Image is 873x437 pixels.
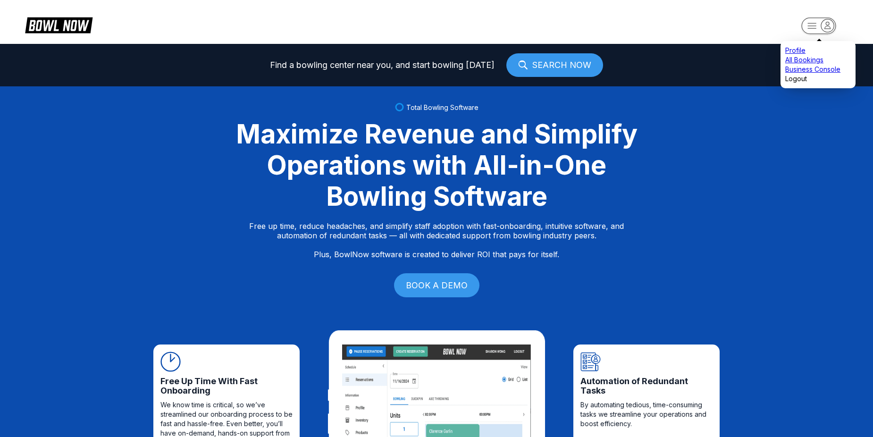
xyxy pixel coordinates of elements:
span: Free Up Time With Fast Onboarding [160,377,293,395]
span: By automating tedious, time-consuming tasks we streamline your operations and boost efficiency. [580,400,713,429]
p: Free up time, reduce headaches, and simplify staff adoption with fast-onboarding, intuitive softw... [249,221,624,259]
span: Automation of Redundant Tasks [580,377,713,395]
button: Logout [785,74,807,84]
span: Find a bowling center near you, and start bowling [DATE] [270,60,495,70]
span: Total Bowling Software [406,103,478,111]
div: Maximize Revenue and Simplify Operations with All-in-One Bowling Software [224,118,649,212]
a: All Bookings [785,55,851,65]
a: SEARCH NOW [506,53,603,77]
a: Profile [785,46,851,55]
a: Business Console [785,65,851,74]
a: BOOK A DEMO [394,273,479,297]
